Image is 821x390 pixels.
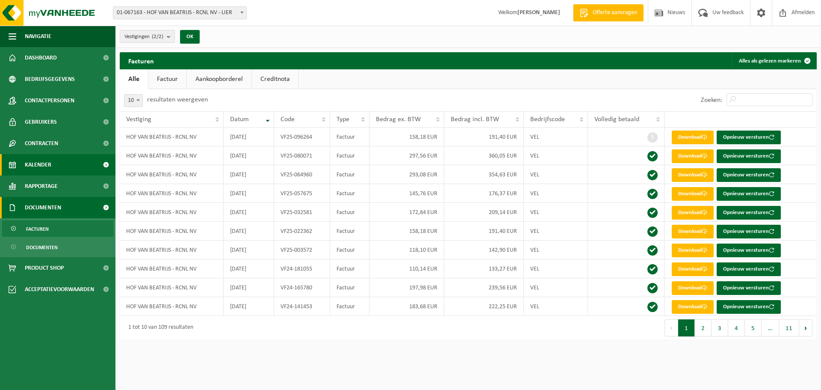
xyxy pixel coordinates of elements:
[120,203,224,222] td: HOF VAN BEATRIJS - RCNL NV
[274,222,330,241] td: VF25-022362
[524,203,588,222] td: VEL
[274,203,330,222] td: VF25-032581
[113,7,246,19] span: 01-067163 - HOF VAN BEATRIJS - RCNL NV - LIER
[369,184,445,203] td: 145,76 EUR
[717,131,781,144] button: Opnieuw versturen
[444,297,524,316] td: 222,25 EUR
[672,206,714,220] a: Download
[224,259,275,278] td: [DATE]
[717,225,781,238] button: Opnieuw versturen
[330,184,369,203] td: Factuur
[517,9,560,16] strong: [PERSON_NAME]
[274,128,330,146] td: VF25-096264
[779,319,799,336] button: 11
[672,281,714,295] a: Download
[25,26,51,47] span: Navigatie
[2,239,113,255] a: Documenten
[25,154,51,176] span: Kalender
[369,297,445,316] td: 183,68 EUR
[330,259,369,278] td: Factuur
[672,300,714,314] a: Download
[524,278,588,297] td: VEL
[444,203,524,222] td: 209,14 EUR
[224,203,275,222] td: [DATE]
[717,206,781,220] button: Opnieuw versturen
[369,146,445,165] td: 297,56 EUR
[25,176,58,197] span: Rapportage
[120,222,224,241] td: HOF VAN BEATRIJS - RCNL NV
[113,6,247,19] span: 01-067163 - HOF VAN BEATRIJS - RCNL NV - LIER
[524,297,588,316] td: VEL
[369,128,445,146] td: 158,18 EUR
[224,165,275,184] td: [DATE]
[120,69,148,89] a: Alle
[180,30,200,44] button: OK
[524,222,588,241] td: VEL
[524,184,588,203] td: VEL
[330,278,369,297] td: Factuur
[224,241,275,259] td: [DATE]
[672,187,714,201] a: Download
[524,241,588,259] td: VEL
[25,133,58,154] span: Contracten
[444,278,524,297] td: 239,56 EUR
[444,222,524,241] td: 191,40 EUR
[25,279,94,300] span: Acceptatievoorwaarden
[274,165,330,184] td: VF25-064960
[664,319,678,336] button: Previous
[25,90,74,111] span: Contactpersonen
[274,184,330,203] td: VF25-057675
[147,96,208,103] label: resultaten weergeven
[152,34,163,39] count: (2/2)
[728,319,745,336] button: 4
[369,222,445,241] td: 158,18 EUR
[124,30,163,43] span: Vestigingen
[369,259,445,278] td: 110,14 EUR
[224,128,275,146] td: [DATE]
[126,116,151,123] span: Vestiging
[369,165,445,184] td: 293,08 EUR
[524,165,588,184] td: VEL
[120,52,162,69] h2: Facturen
[330,165,369,184] td: Factuur
[712,319,728,336] button: 3
[591,9,639,17] span: Offerte aanvragen
[672,244,714,257] a: Download
[25,68,75,90] span: Bedrijfsgegevens
[444,165,524,184] td: 354,63 EUR
[25,111,57,133] span: Gebruikers
[120,184,224,203] td: HOF VAN BEATRIJS - RCNL NV
[695,319,712,336] button: 2
[26,239,58,256] span: Documenten
[672,149,714,163] a: Download
[274,259,330,278] td: VF24-181055
[148,69,186,89] a: Factuur
[274,278,330,297] td: VF24-165780
[224,278,275,297] td: [DATE]
[369,278,445,297] td: 197,98 EUR
[2,220,113,237] a: Facturen
[274,241,330,259] td: VF25-003572
[745,319,762,336] button: 5
[717,262,781,276] button: Opnieuw versturen
[672,168,714,182] a: Download
[124,95,142,107] span: 10
[717,168,781,182] button: Opnieuw versturen
[224,297,275,316] td: [DATE]
[25,47,57,68] span: Dashboard
[594,116,639,123] span: Volledig betaald
[330,222,369,241] td: Factuur
[799,319,812,336] button: Next
[120,259,224,278] td: HOF VAN BEATRIJS - RCNL NV
[124,94,143,107] span: 10
[672,225,714,238] a: Download
[224,146,275,165] td: [DATE]
[120,297,224,316] td: HOF VAN BEATRIJS - RCNL NV
[124,320,193,336] div: 1 tot 10 van 109 resultaten
[330,297,369,316] td: Factuur
[732,52,816,69] button: Alles als gelezen markeren
[281,116,295,123] span: Code
[444,128,524,146] td: 191,40 EUR
[524,259,588,278] td: VEL
[224,222,275,241] td: [DATE]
